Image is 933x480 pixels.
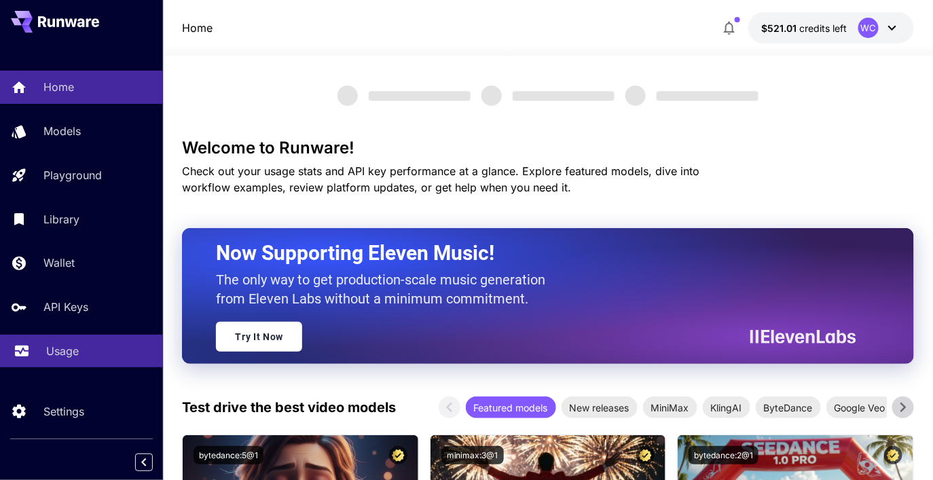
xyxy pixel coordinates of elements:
[703,401,750,415] span: KlingAI
[826,401,894,415] span: Google Veo
[182,397,396,418] p: Test drive the best video models
[43,167,102,183] p: Playground
[884,446,902,464] button: Certified Model – Vetted for best performance and includes a commercial license.
[43,255,75,271] p: Wallet
[216,322,302,352] a: Try It Now
[466,401,556,415] span: Featured models
[43,79,74,95] p: Home
[636,446,655,464] button: Certified Model – Vetted for best performance and includes a commercial license.
[800,22,847,34] span: credits left
[43,123,81,139] p: Models
[466,396,556,418] div: Featured models
[441,446,504,464] button: minimax:3@1
[182,20,213,36] a: Home
[43,403,84,420] p: Settings
[135,454,153,471] button: Collapse sidebar
[182,20,213,36] nav: breadcrumb
[762,21,847,35] div: $521.00955
[182,164,699,194] span: Check out your usage stats and API key performance at a glance. Explore featured models, dive int...
[756,396,821,418] div: ByteDance
[562,396,638,418] div: New releases
[748,12,914,43] button: $521.00955WC
[689,446,758,464] button: bytedance:2@1
[46,343,79,359] p: Usage
[826,396,894,418] div: Google Veo
[145,450,163,475] div: Collapse sidebar
[194,446,263,464] button: bytedance:5@1
[643,396,697,418] div: MiniMax
[43,299,88,315] p: API Keys
[43,211,79,227] p: Library
[643,401,697,415] span: MiniMax
[216,270,555,308] p: The only way to get production-scale music generation from Eleven Labs without a minimum commitment.
[389,446,407,464] button: Certified Model – Vetted for best performance and includes a commercial license.
[562,401,638,415] span: New releases
[216,240,845,266] h2: Now Supporting Eleven Music!
[756,401,821,415] span: ByteDance
[182,139,913,158] h3: Welcome to Runware!
[762,22,800,34] span: $521.01
[858,18,879,38] div: WC
[703,396,750,418] div: KlingAI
